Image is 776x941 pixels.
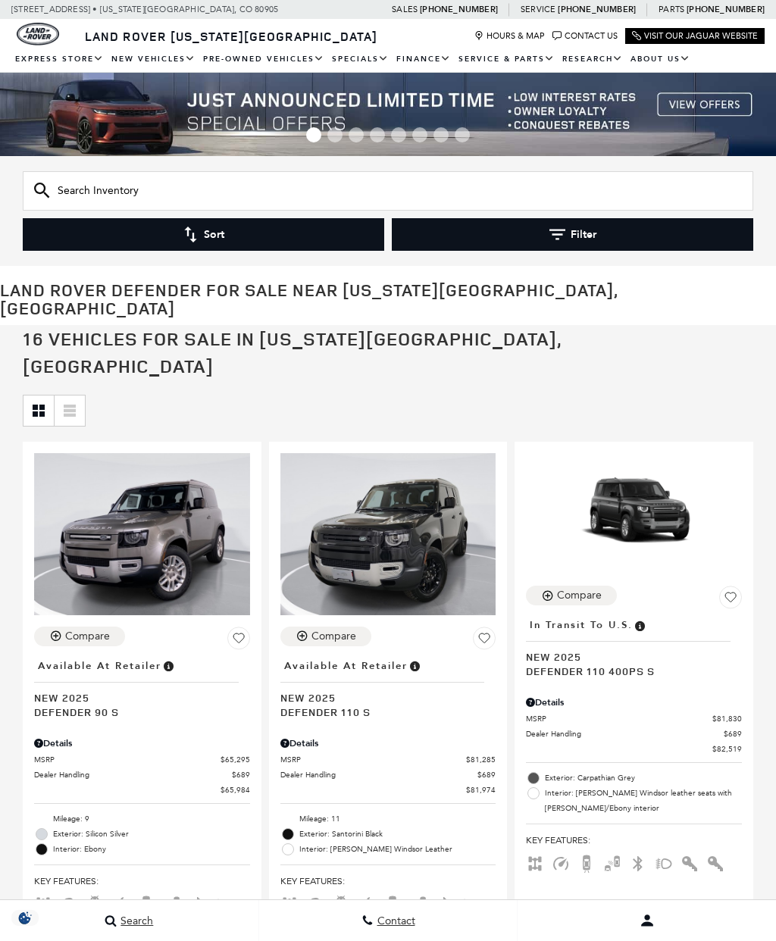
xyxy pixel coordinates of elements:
span: Blind Spot Monitor [603,857,621,868]
a: Dealer Handling $689 [526,728,742,739]
span: Exterior: Santorini Black [299,827,496,842]
span: AWD [526,857,544,868]
button: Save Vehicle [719,586,742,614]
div: Compare [311,630,356,643]
span: Search [117,914,153,927]
a: New Vehicles [108,46,199,73]
span: Backup Camera [137,898,155,908]
span: Vehicle is in stock and ready for immediate delivery. Due to demand, availability is subject to c... [161,658,175,674]
span: Defender 110 S [280,705,485,719]
span: Apple Car-Play [111,898,130,908]
span: $82,519 [712,743,742,755]
span: MSRP [526,713,712,724]
a: $65,984 [34,784,250,796]
button: Compare Vehicle [526,586,617,605]
span: Bluetooth [189,898,207,908]
div: Pricing Details - Defender 110 400PS S [526,696,742,709]
span: Key Features : [34,873,250,889]
span: Defender 90 S [34,705,239,719]
span: Go to slide 4 [370,127,385,142]
span: $689 [232,769,250,780]
span: Exterior: Carpathian Grey [545,771,742,786]
div: Pricing Details - Defender 110 S [280,736,496,750]
span: Key Features : [280,873,496,889]
a: [STREET_ADDRESS] • [US_STATE][GEOGRAPHIC_DATA], CO 80905 [11,5,278,14]
button: Filter [392,218,753,251]
span: $81,285 [466,754,496,765]
a: MSRP $81,830 [526,713,742,724]
a: [PHONE_NUMBER] [687,4,765,15]
span: Adaptive Cruise Control [60,898,78,908]
span: Vehicle is in stock and ready for immediate delivery. Due to demand, availability is subject to c... [408,658,421,674]
img: 2025 LAND ROVER Defender 110 400PS S [526,453,742,574]
a: MSRP $65,295 [34,754,250,765]
a: land-rover [17,23,59,45]
span: Available at Retailer [38,658,161,674]
span: Available at Retailer [284,658,408,674]
a: Pre-Owned Vehicles [199,46,328,73]
div: Pricing Details - Defender 90 S [34,736,250,750]
a: Finance [393,46,455,73]
img: Opt-Out Icon [8,910,42,926]
img: 2025 LAND ROVER Defender 110 S [280,453,496,614]
img: Land Rover [17,23,59,45]
a: Contact Us [552,31,618,41]
span: MSRP [280,754,467,765]
span: Go to slide 7 [433,127,449,142]
a: Research [559,46,627,73]
span: Exterior: Silicon Silver [53,827,250,842]
span: Blind Spot Monitor [409,898,427,908]
span: Go to slide 1 [306,127,321,142]
span: In Transit to U.S. [530,617,633,633]
button: Compare Vehicle [34,627,125,646]
button: Sort [23,218,384,251]
span: Key Features : [526,832,742,849]
li: Mileage: 11 [280,811,496,827]
span: Keyless Entry [706,857,724,868]
a: In Transit to U.S.New 2025Defender 110 400PS S [526,614,742,678]
span: $65,984 [221,784,250,796]
span: AWD [34,898,52,908]
span: AWD [280,898,299,908]
span: Dealer Handling [526,728,724,739]
span: New 2025 [280,690,485,705]
div: Compare [557,589,602,602]
span: $65,295 [221,754,250,765]
div: Compare [65,630,110,643]
button: Compare Vehicle [280,627,371,646]
span: Fog Lights [214,898,233,908]
span: Go to slide 2 [327,127,343,142]
a: $82,519 [526,743,742,755]
span: Dealer Handling [280,769,478,780]
span: Go to slide 3 [349,127,364,142]
span: Blind Spot Monitor [163,898,181,908]
a: Dealer Handling $689 [34,769,250,780]
img: 2025 LAND ROVER Defender 90 S [34,453,250,614]
a: About Us [627,46,694,73]
span: Android Auto [332,898,350,908]
span: $81,974 [466,784,496,796]
section: Click to Open Cookie Consent Modal [8,910,42,926]
a: $81,974 [280,784,496,796]
span: Defender 110 400PS S [526,664,731,678]
a: Land Rover [US_STATE][GEOGRAPHIC_DATA] [76,28,386,45]
span: Fog Lights [461,898,479,908]
span: $689 [477,769,496,780]
span: New 2025 [526,649,731,664]
span: MSRP [34,754,221,765]
span: $689 [724,728,742,739]
span: Interior Accents [681,857,699,868]
a: Available at RetailerNew 2025Defender 110 S [280,655,496,719]
span: Go to slide 8 [455,127,470,142]
span: Vehicle has shipped from factory of origin. Estimated time of delivery to Retailer is on average ... [633,617,646,633]
span: Interior: [PERSON_NAME] Windsor leather seats with [PERSON_NAME]/Ebony interior [545,786,742,816]
span: $81,830 [712,713,742,724]
span: Go to slide 5 [391,127,406,142]
a: [PHONE_NUMBER] [558,4,636,15]
a: Service & Parts [455,46,559,73]
a: Available at RetailerNew 2025Defender 90 S [34,655,250,719]
button: Save Vehicle [227,627,250,655]
button: Save Vehicle [473,627,496,655]
span: Adaptive Cruise Control [306,898,324,908]
span: Bluetooth [629,857,647,868]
